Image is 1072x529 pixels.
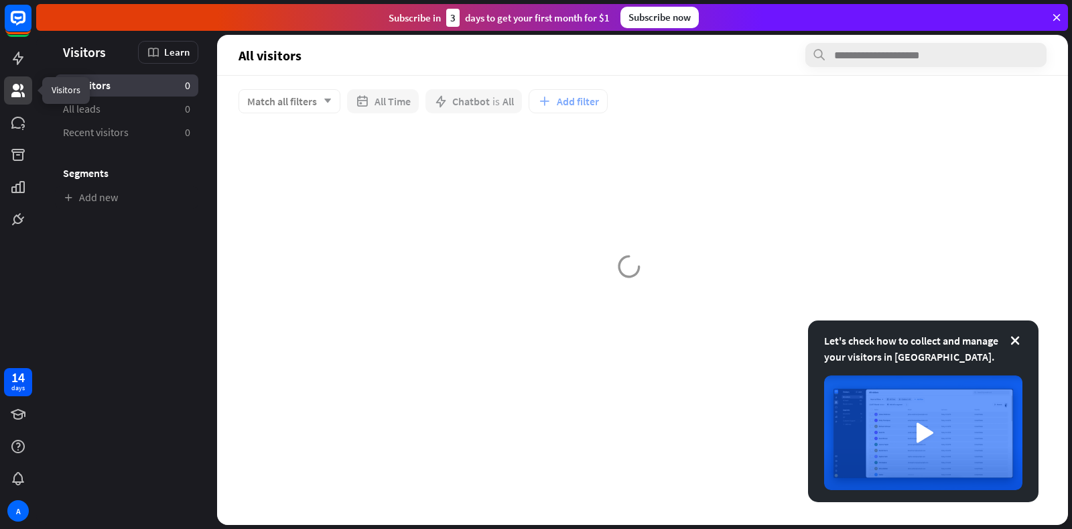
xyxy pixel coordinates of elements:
img: image [824,375,1022,490]
div: A [7,500,29,522]
div: Subscribe now [620,7,699,28]
button: Open LiveChat chat widget [11,5,51,46]
a: 14 days [4,368,32,396]
div: Subscribe in days to get your first month for $1 [389,9,610,27]
span: Learn [164,46,190,58]
div: Let's check how to collect and manage your visitors in [GEOGRAPHIC_DATA]. [824,333,1022,365]
div: days [11,384,25,393]
span: Visitors [63,44,106,60]
span: All visitors [239,48,301,63]
div: 3 [446,9,460,27]
span: Recent visitors [63,125,129,139]
aside: 0 [185,125,190,139]
span: All leads [63,102,100,116]
a: Recent visitors 0 [55,121,198,143]
aside: 0 [185,78,190,93]
aside: 0 [185,102,190,116]
a: Add new [55,186,198,209]
div: 14 [11,371,25,384]
span: All visitors [63,78,111,93]
a: All leads 0 [55,98,198,120]
h3: Segments [55,166,198,180]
